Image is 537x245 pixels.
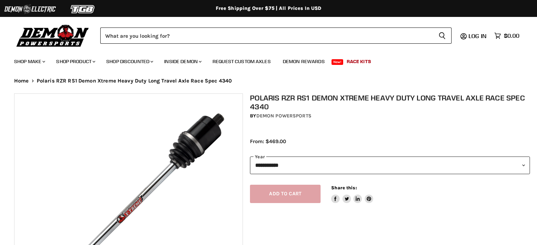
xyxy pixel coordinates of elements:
a: Log in [465,33,491,39]
a: Demon Powersports [256,113,311,119]
h1: Polaris RZR RS1 Demon Xtreme Heavy Duty Long Travel Axle Race Spec 4340 [250,93,530,111]
a: Race Kits [341,54,376,69]
img: Demon Electric Logo 2 [4,2,56,16]
button: Search [433,27,452,44]
span: $0.00 [504,32,519,39]
span: Polaris RZR RS1 Demon Xtreme Heavy Duty Long Travel Axle Race Spec 4340 [37,78,232,84]
span: From: $469.00 [250,138,286,145]
img: TGB Logo 2 [56,2,109,16]
a: $0.00 [491,31,523,41]
img: Demon Powersports [14,23,91,48]
form: Product [100,27,452,44]
a: Shop Discounted [101,54,157,69]
span: Share this: [331,185,357,190]
aside: Share this: [331,185,373,203]
select: year [250,157,530,174]
ul: Main menu [9,51,518,69]
a: Inside Demon [159,54,206,69]
span: Log in [469,32,487,39]
a: Home [14,78,29,84]
a: Demon Rewards [278,54,330,69]
a: Shop Make [9,54,49,69]
span: New! [332,59,344,65]
a: Request Custom Axles [207,54,276,69]
a: Shop Product [51,54,100,69]
input: Search [100,27,433,44]
div: by [250,112,530,120]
